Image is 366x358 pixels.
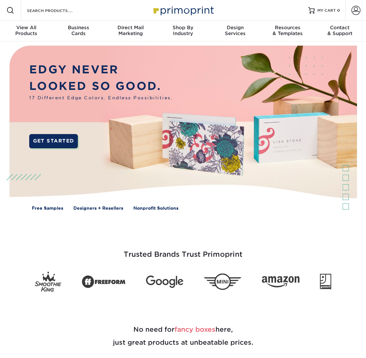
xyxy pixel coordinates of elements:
[262,276,299,288] img: Amazon
[35,272,62,292] img: Smoothie King
[320,274,332,290] img: Goodwill
[204,274,241,290] img: Mini
[262,25,314,31] span: Resources
[314,25,366,31] span: Contact
[104,25,157,31] span: Direct Mail
[133,205,178,211] a: Nonprofit Solutions
[29,78,173,94] p: LOOKED SO GOOD.
[209,25,262,36] div: Services
[52,21,104,42] a: BusinessCards
[337,8,340,13] span: 0
[32,205,63,211] a: Free Samples
[157,25,209,31] span: Shop By
[104,21,157,42] a: Direct MailMarketing
[5,235,361,266] h3: Trusted Brands Trust Primoprint
[317,8,336,13] span: MY CART
[52,25,104,36] div: Cards
[29,94,173,101] span: 17 Different Edge Colors. Endless Possibilities.
[262,21,314,42] a: Resources& Templates
[262,25,314,36] div: & Templates
[29,61,173,78] p: EDGY NEVER
[157,25,209,36] div: Industry
[29,134,78,149] a: GET STARTED
[52,25,104,31] span: Business
[175,326,215,333] span: fancy boxes
[314,21,366,42] a: Contact& Support
[157,21,209,42] a: Shop ByIndustry
[73,205,123,211] a: Designers + Resellers
[26,6,90,14] input: SEARCH PRODUCTS.....
[151,3,215,17] img: Primoprint
[82,272,125,291] img: Freeform
[314,25,366,36] div: & Support
[209,21,262,42] a: DesignServices
[146,276,184,288] img: Google
[104,25,157,36] div: Marketing
[209,25,262,31] span: Design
